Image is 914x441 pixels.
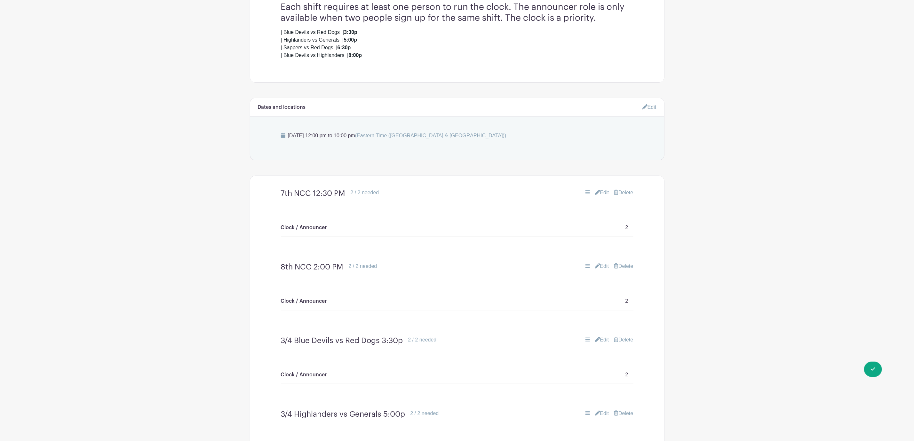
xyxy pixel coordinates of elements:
p: Clock / Announcer [281,371,327,379]
p: Clock / Announcer [281,224,327,231]
a: Delete [614,336,633,344]
p: Clock / Announcer [281,297,327,305]
strong: 6:30p [338,45,351,50]
div: | Blue Devils vs Red Dogs | | Highlanders vs Generals | | Sappers vs Red Dogs | | Blue Devils vs ... [281,28,633,59]
h4: 3/4 Highlanders vs Generals 5:00p [281,410,405,419]
p: 2 [625,371,628,379]
p: 2 [625,224,628,231]
a: Edit [595,262,609,270]
a: Edit [595,336,609,344]
a: Edit [595,189,609,196]
h4: 8th NCC 2:00 PM [281,262,344,272]
a: Delete [614,410,633,417]
h4: 3/4 Blue Devils vs Red Dogs 3:30p [281,336,403,345]
a: Delete [614,262,633,270]
strong: 8:00p [348,52,362,58]
strong: 3:30p [344,29,357,35]
div: 2 / 2 needed [408,336,437,344]
div: 2 / 2 needed [410,410,439,417]
div: 2 / 2 needed [349,262,377,270]
p: [DATE] 12:00 pm to 10:00 pm [281,132,633,140]
p: 2 [625,297,628,305]
h4: 7th NCC 12:30 PM [281,189,346,198]
a: Edit [642,102,656,112]
strong: 5:00p [344,37,357,43]
a: Edit [595,410,609,417]
a: Delete [614,189,633,196]
h6: Dates and locations [258,104,306,110]
div: 2 / 2 needed [351,189,379,196]
span: (Eastern Time ([GEOGRAPHIC_DATA] & [GEOGRAPHIC_DATA])) [355,133,506,138]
